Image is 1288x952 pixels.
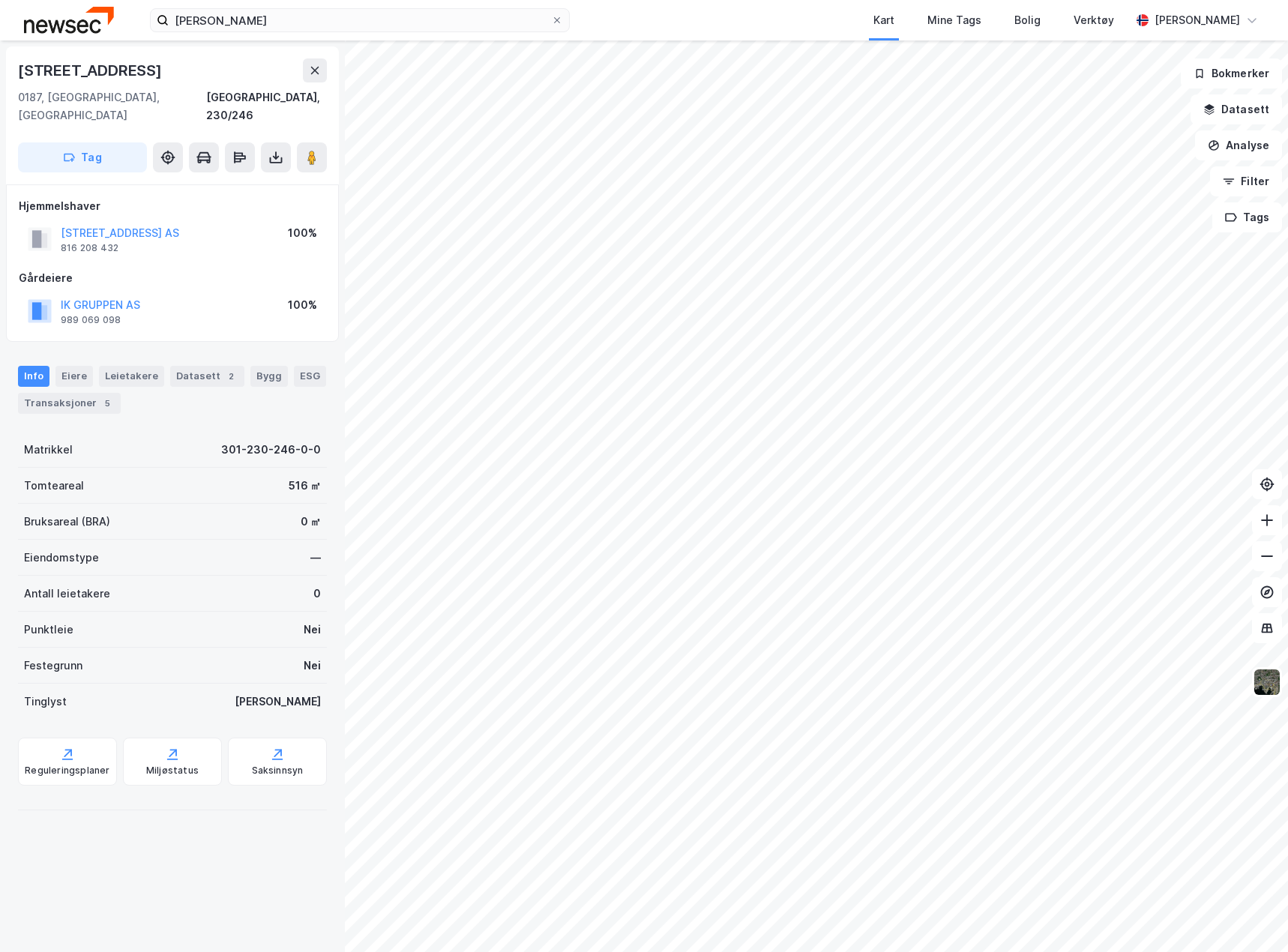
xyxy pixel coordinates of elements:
div: 0 [313,585,321,603]
div: Bygg [250,366,288,387]
img: newsec-logo.f6e21ccffca1b3a03d2d.png [24,7,114,33]
div: 2 [223,369,238,384]
div: Festegrunn [24,657,82,675]
div: Gårdeiere [19,269,326,287]
div: 301-230-246-0-0 [221,441,321,459]
div: Miljøstatus [146,765,199,777]
div: 0187, [GEOGRAPHIC_DATA], [GEOGRAPHIC_DATA] [18,88,206,124]
div: 0 ㎡ [301,513,321,531]
div: Bruksareal (BRA) [24,513,110,531]
div: Nei [304,621,321,639]
img: 9k= [1253,668,1281,696]
div: [STREET_ADDRESS] [18,58,165,82]
div: — [310,549,321,567]
div: 5 [100,396,115,411]
div: Datasett [170,366,244,387]
div: 516 ㎡ [289,477,321,495]
div: Reguleringsplaner [25,765,109,777]
div: Kontrollprogram for chat [1213,880,1288,952]
div: 816 208 432 [61,242,118,254]
div: Kart [873,11,894,29]
div: Transaksjoner [18,393,121,414]
iframe: Chat Widget [1213,880,1288,952]
div: 100% [288,296,317,314]
button: Tags [1212,202,1282,232]
div: Leietakere [99,366,164,387]
div: Verktøy [1074,11,1114,29]
div: Antall leietakere [24,585,110,603]
button: Bokmerker [1181,58,1282,88]
div: Nei [304,657,321,675]
div: [PERSON_NAME] [235,693,321,711]
div: 989 069 098 [61,314,121,326]
div: Bolig [1014,11,1041,29]
div: Tinglyst [24,693,67,711]
button: Filter [1210,166,1282,196]
div: Eiendomstype [24,549,99,567]
div: 100% [288,224,317,242]
div: Eiere [55,366,93,387]
div: Punktleie [24,621,73,639]
div: ESG [294,366,326,387]
div: Saksinnsyn [252,765,304,777]
div: [PERSON_NAME] [1155,11,1240,29]
div: Tomteareal [24,477,84,495]
div: [GEOGRAPHIC_DATA], 230/246 [206,88,327,124]
button: Tag [18,142,147,172]
div: Info [18,366,49,387]
div: Hjemmelshaver [19,197,326,215]
div: Mine Tags [927,11,981,29]
input: Søk på adresse, matrikkel, gårdeiere, leietakere eller personer [169,9,551,31]
button: Analyse [1195,130,1282,160]
div: Matrikkel [24,441,73,459]
button: Datasett [1191,94,1282,124]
